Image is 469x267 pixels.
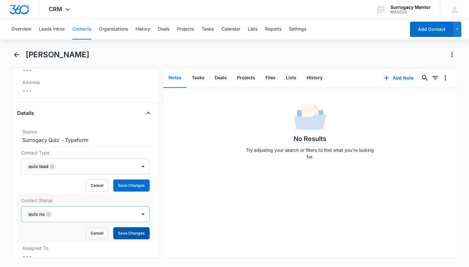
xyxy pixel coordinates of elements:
[377,70,420,86] button: Add Note
[86,179,108,192] button: Cancel
[447,50,457,60] button: Actions
[294,102,326,134] img: No Data
[221,19,240,39] button: Calendar
[440,73,450,83] button: Overflow Menu
[177,19,194,39] button: Projects
[22,79,149,86] label: Address
[22,128,149,135] label: Source
[248,19,257,39] button: Lists
[202,19,214,39] button: Tasks
[17,109,34,117] h4: Details
[86,227,108,239] button: Cancel
[48,164,54,169] div: Remove Quiz Lead
[17,126,154,147] div: SourceSurrogacy Quiz - Typeform
[39,19,65,39] button: Leads Inbox
[143,108,153,118] button: Close
[301,68,328,88] button: History
[17,76,154,97] div: Address---
[45,212,51,216] div: Remove Quiz No
[410,22,453,37] button: Add Contact
[187,68,210,88] button: Tasks
[21,197,150,204] label: Contact Status
[21,149,150,156] label: Contact Type
[22,245,149,251] label: Assigned To
[22,66,149,74] dd: ---
[391,10,431,14] div: account id
[28,212,45,216] div: Quiz No
[11,19,31,39] button: Overview
[113,227,150,239] button: Save Changes
[22,87,149,95] dd: ---
[28,164,48,169] div: Quiz Lead
[26,50,89,60] h1: [PERSON_NAME]
[72,19,91,39] button: Contacts
[391,5,431,10] div: account name
[294,134,326,144] h1: No Results
[260,68,281,88] button: Files
[163,68,187,88] button: Notes
[265,19,281,39] button: Reports
[99,19,128,39] button: Organizations
[17,242,154,263] div: Assigned To---
[12,50,22,60] button: Back
[113,179,150,192] button: Save Changes
[289,19,306,39] button: Settings
[281,68,301,88] button: Lists
[136,19,150,39] button: History
[420,73,430,83] button: Search...
[22,136,149,144] dd: Surrogacy Quiz - Typeform
[22,253,149,260] dd: ---
[210,68,232,88] button: Deals
[243,147,377,160] p: Try adjusting your search or filters to find what you’re looking for.
[232,68,260,88] button: Projects
[430,73,440,83] button: Filters
[49,6,62,12] span: CRM
[158,19,169,39] button: Deals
